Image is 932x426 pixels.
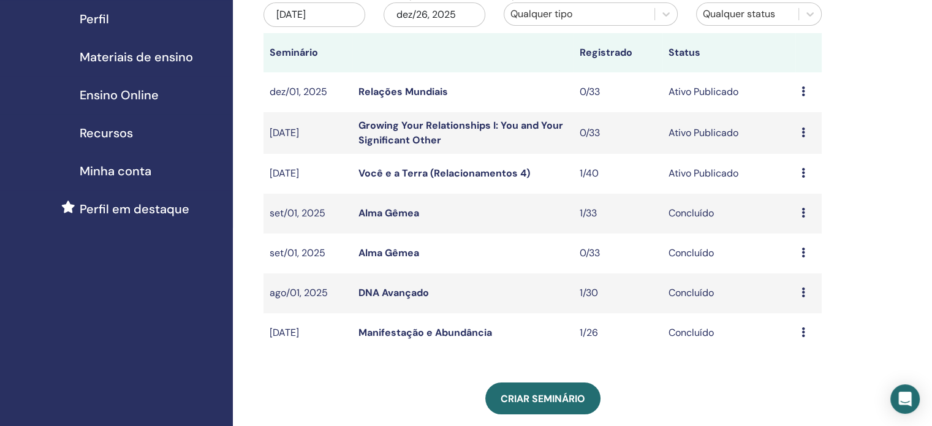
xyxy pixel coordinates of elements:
[510,7,648,21] div: Qualquer tipo
[358,85,448,98] a: Relações Mundiais
[358,167,530,180] a: Você e a Terra (Relacionamentos 4)
[358,246,419,259] a: Alma Gêmea
[263,112,352,154] td: [DATE]
[263,234,352,273] td: set/01, 2025
[501,392,585,405] span: Criar seminário
[263,313,352,353] td: [DATE]
[574,112,662,154] td: 0/33
[662,234,795,273] td: Concluído
[662,154,795,194] td: Ativo Publicado
[662,313,795,353] td: Concluído
[263,273,352,313] td: ago/01, 2025
[574,194,662,234] td: 1/33
[80,86,159,104] span: Ensino Online
[662,112,795,154] td: Ativo Publicado
[80,124,133,142] span: Recursos
[263,72,352,112] td: dez/01, 2025
[263,194,352,234] td: set/01, 2025
[574,33,662,72] th: Registrado
[263,154,352,194] td: [DATE]
[263,33,352,72] th: Seminário
[574,313,662,353] td: 1/26
[358,326,492,339] a: Manifestação e Abundância
[574,234,662,273] td: 0/33
[662,72,795,112] td: Ativo Publicado
[574,72,662,112] td: 0/33
[703,7,792,21] div: Qualquer status
[80,10,109,28] span: Perfil
[485,382,600,414] a: Criar seminário
[80,162,151,180] span: Minha conta
[80,200,189,218] span: Perfil em destaque
[358,286,429,299] a: DNA Avançado
[574,154,662,194] td: 1/40
[384,2,485,27] div: dez/26, 2025
[263,2,365,27] div: [DATE]
[890,384,920,414] div: Open Intercom Messenger
[80,48,193,66] span: Materiais de ensino
[358,119,563,146] a: Growing Your Relationships I: You and Your Significant Other
[662,194,795,234] td: Concluído
[662,33,795,72] th: Status
[662,273,795,313] td: Concluído
[358,207,419,219] a: Alma Gêmea
[574,273,662,313] td: 1/30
